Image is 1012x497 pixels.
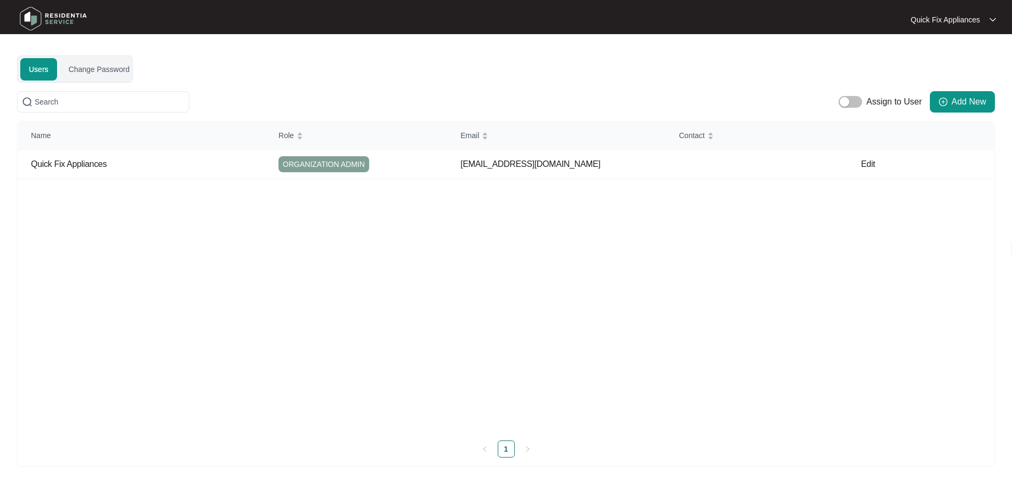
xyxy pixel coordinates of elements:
span: right [524,446,531,452]
button: right [519,440,536,458]
span: Add New [952,95,986,108]
button: left [476,440,493,458]
th: Contact [666,122,848,150]
span: plus-circle [939,98,947,106]
button: Add New [930,91,995,113]
img: search-icon [22,97,33,107]
div: Users [20,58,57,81]
img: residentia service logo [16,3,91,35]
div: Change Password [69,63,130,75]
p: [EMAIL_ADDRESS][DOMAIN_NAME] [460,159,666,170]
p: Edit [861,159,921,170]
div: Users [17,91,995,113]
li: Next Page [519,440,536,458]
span: ORGANIZATION ADMIN [278,156,369,172]
p: Quick Fix Appliances [911,14,980,25]
p: Assign to User [866,95,922,108]
span: Contact [679,130,705,141]
th: Email [448,122,666,150]
li: 1 [498,440,515,458]
a: 1 [498,441,514,457]
span: left [482,446,488,452]
p: Quick Fix Appliances [31,159,266,170]
span: Email [460,130,479,141]
li: Previous Page [476,440,493,458]
img: dropdown arrow [990,17,996,22]
span: Role [278,130,294,141]
input: Search [35,96,185,108]
th: Name [18,122,266,150]
th: Role [266,122,448,150]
